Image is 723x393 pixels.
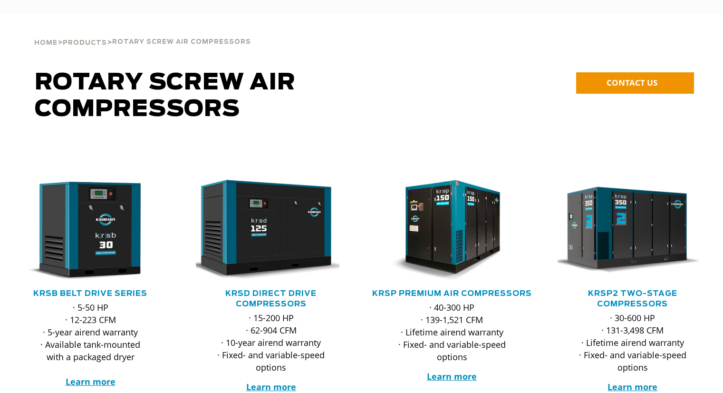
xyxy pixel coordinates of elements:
[427,371,477,382] a: Learn more
[34,301,146,388] p: · 5-50 HP · 12-223 CFM · 5-year airend warranty · Available tank-mounted with a packaged dryer
[607,381,657,393] a: Learn more
[577,312,689,373] p: · 30-600 HP · 131-3,498 CFM · Lifetime airend warranty · Fixed- and variable-speed options
[377,180,527,281] div: krsp150
[34,14,251,50] div: > >
[588,290,677,308] a: KRSP2 Two-Stage Compressors
[372,290,532,297] a: KRSP Premium Air Compressors
[33,290,147,297] a: KRSB Belt Drive Series
[34,38,58,47] a: Home
[8,180,159,281] img: krsb30
[34,40,58,46] span: Home
[15,180,165,281] div: krsb30
[550,180,701,281] img: krsp350
[396,301,508,363] p: · 40-300 HP · 139-1,521 CFM · Lifetime airend warranty · Fixed- and variable-speed options
[558,180,708,281] div: krsp350
[112,39,251,45] span: Rotary Screw Air Compressors
[63,38,107,47] a: Products
[225,290,317,308] a: KRSD Direct Drive Compressors
[66,376,116,387] a: Learn more
[196,180,346,281] div: krsd125
[246,381,296,393] a: Learn more
[35,71,296,121] span: Rotary Screw Air Compressors
[576,72,694,94] a: CONTACT US
[189,180,339,281] img: krsd125
[370,180,521,281] img: krsp150
[215,312,327,373] p: · 15-200 HP · 62-904 CFM · 10-year airend warranty · Fixed- and variable-speed options
[63,40,107,46] span: Products
[607,77,657,88] span: CONTACT US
